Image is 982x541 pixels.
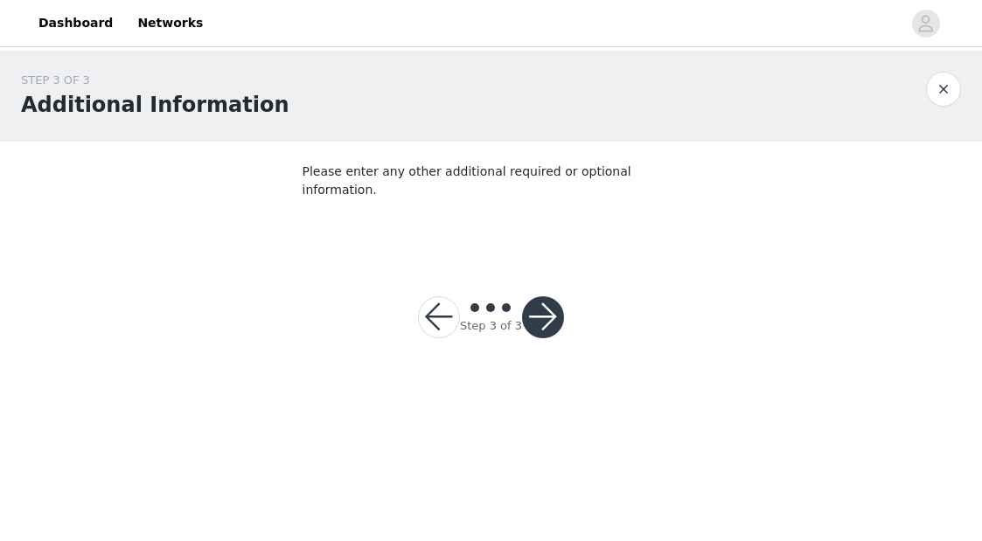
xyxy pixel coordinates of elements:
[127,3,213,43] a: Networks
[21,89,289,121] h1: Additional Information
[460,317,522,335] div: Step 3 of 3
[28,3,123,43] a: Dashboard
[303,163,680,199] p: Please enter any other additional required or optional information.
[21,72,289,89] div: STEP 3 OF 3
[917,10,934,38] div: avatar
